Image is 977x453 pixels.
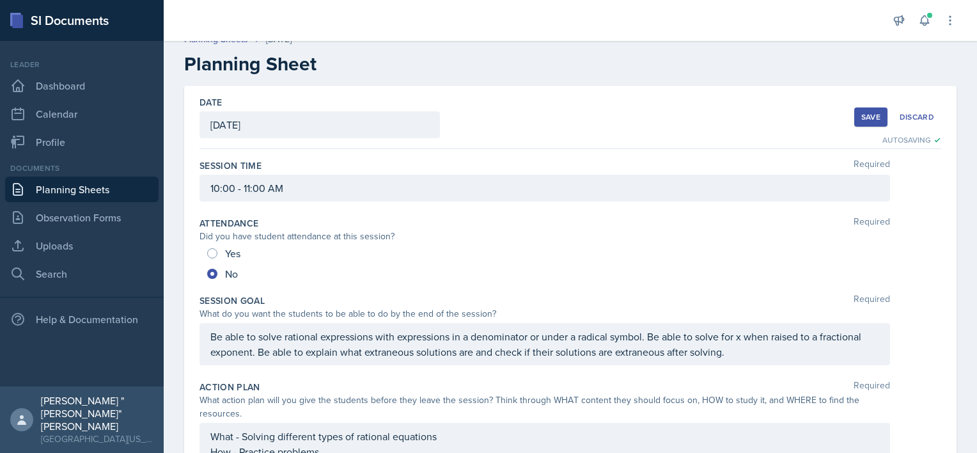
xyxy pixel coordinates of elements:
[225,247,240,260] span: Yes
[210,329,879,360] p: Be able to solve rational expressions with expressions in a denominator or under a radical symbol...
[210,429,879,444] p: What - Solving different types of rational equations
[184,52,957,75] h2: Planning Sheet
[199,307,890,321] div: What do you want the students to be able to do by the end of the session?
[5,205,159,230] a: Observation Forms
[861,112,880,122] div: Save
[210,180,879,196] p: 10:00 - 11:00 AM
[5,129,159,155] a: Profile
[199,96,222,109] label: Date
[854,107,887,127] button: Save
[5,163,159,174] div: Documents
[225,267,238,280] span: No
[854,217,890,230] span: Required
[41,394,153,433] div: [PERSON_NAME] "[PERSON_NAME]" [PERSON_NAME]
[199,294,265,307] label: Session Goal
[199,393,890,420] div: What action plan will you give the students before they leave the session? Think through WHAT con...
[5,101,159,127] a: Calendar
[854,159,890,172] span: Required
[199,381,260,393] label: Action Plan
[854,294,890,307] span: Required
[199,159,262,172] label: Session Time
[900,112,934,122] div: Discard
[199,230,890,243] div: Did you have student attendance at this session?
[41,433,153,445] div: [GEOGRAPHIC_DATA][US_STATE] in [GEOGRAPHIC_DATA]
[5,59,159,70] div: Leader
[5,177,159,202] a: Planning Sheets
[882,134,941,146] div: Autosaving
[5,306,159,332] div: Help & Documentation
[854,381,890,393] span: Required
[893,107,941,127] button: Discard
[199,217,259,230] label: Attendance
[5,73,159,99] a: Dashboard
[5,261,159,287] a: Search
[5,233,159,258] a: Uploads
